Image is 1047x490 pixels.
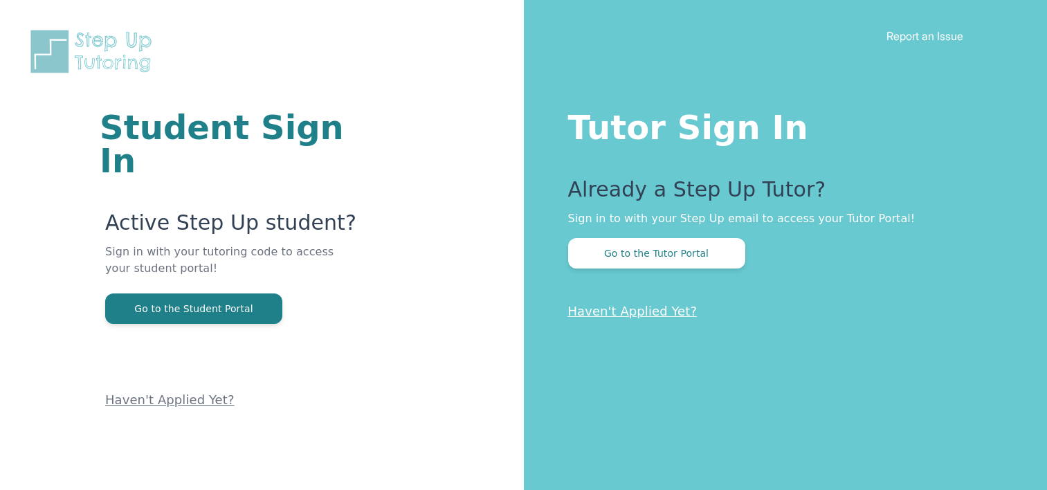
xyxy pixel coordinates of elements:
button: Go to the Student Portal [105,293,282,324]
p: Already a Step Up Tutor? [568,177,992,210]
p: Sign in with your tutoring code to access your student portal! [105,244,358,293]
a: Report an Issue [886,29,963,43]
a: Go to the Tutor Portal [568,246,745,260]
p: Active Step Up student? [105,210,358,244]
a: Haven't Applied Yet? [568,304,698,318]
h1: Tutor Sign In [568,105,992,144]
h1: Student Sign In [100,111,358,177]
a: Go to the Student Portal [105,302,282,315]
button: Go to the Tutor Portal [568,238,745,269]
p: Sign in to with your Step Up email to access your Tutor Portal! [568,210,992,227]
img: Step Up Tutoring horizontal logo [28,28,161,75]
a: Haven't Applied Yet? [105,392,235,407]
